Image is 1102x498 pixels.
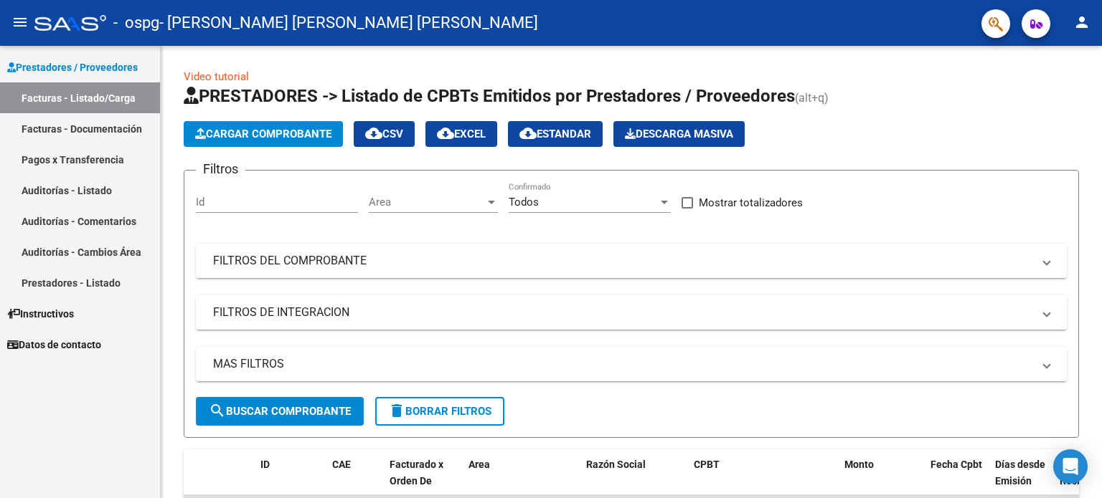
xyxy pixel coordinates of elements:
span: Datos de contacto [7,337,101,353]
mat-icon: search [209,402,226,419]
span: Estandar [519,128,591,140]
span: Monto [844,459,874,470]
span: Mostrar totalizadores [699,194,803,211]
span: Area [468,459,490,470]
mat-expansion-panel-header: FILTROS DE INTEGRACION [196,295,1067,330]
h3: Filtros [196,159,245,179]
span: (alt+q) [795,91,829,105]
span: Facturado x Orden De [390,459,443,487]
span: CSV [365,128,403,140]
span: Buscar Comprobante [209,405,351,418]
mat-panel-title: FILTROS DEL COMPROBANTE [213,253,1032,269]
span: CPBT [694,459,720,470]
span: Borrar Filtros [388,405,491,418]
button: Borrar Filtros [375,397,504,426]
app-download-masive: Descarga masiva de comprobantes (adjuntos) [613,121,745,147]
mat-expansion-panel-header: MAS FILTROS [196,347,1067,381]
span: Fecha Recibido [1060,459,1100,487]
mat-expansion-panel-header: FILTROS DEL COMPROBANTE [196,244,1067,278]
span: Prestadores / Proveedores [7,59,138,75]
span: Razón Social [586,459,646,470]
a: Video tutorial [184,70,249,83]
span: CAE [332,459,351,470]
span: - [PERSON_NAME] [PERSON_NAME] [PERSON_NAME] [159,7,538,39]
span: Area [369,196,485,209]
span: Días desde Emisión [995,459,1045,487]
span: Fecha Cpbt [931,459,982,470]
span: EXCEL [437,128,486,140]
span: Descarga Masiva [625,128,733,140]
button: Descarga Masiva [613,121,745,147]
span: - ospg [113,7,159,39]
mat-icon: menu [11,14,29,31]
button: CSV [354,121,415,147]
mat-icon: person [1073,14,1091,31]
button: Cargar Comprobante [184,121,343,147]
mat-icon: cloud_download [365,125,382,142]
mat-panel-title: FILTROS DE INTEGRACION [213,305,1032,320]
button: Estandar [508,121,603,147]
button: Buscar Comprobante [196,397,364,426]
mat-icon: cloud_download [519,125,537,142]
span: Instructivos [7,306,74,322]
button: EXCEL [425,121,497,147]
mat-panel-title: MAS FILTROS [213,356,1032,372]
mat-icon: cloud_download [437,125,454,142]
mat-icon: delete [388,402,405,419]
span: Cargar Comprobante [195,128,331,140]
span: Todos [509,196,539,209]
div: Open Intercom Messenger [1053,449,1088,484]
span: PRESTADORES -> Listado de CPBTs Emitidos por Prestadores / Proveedores [184,86,795,106]
span: ID [260,459,270,470]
